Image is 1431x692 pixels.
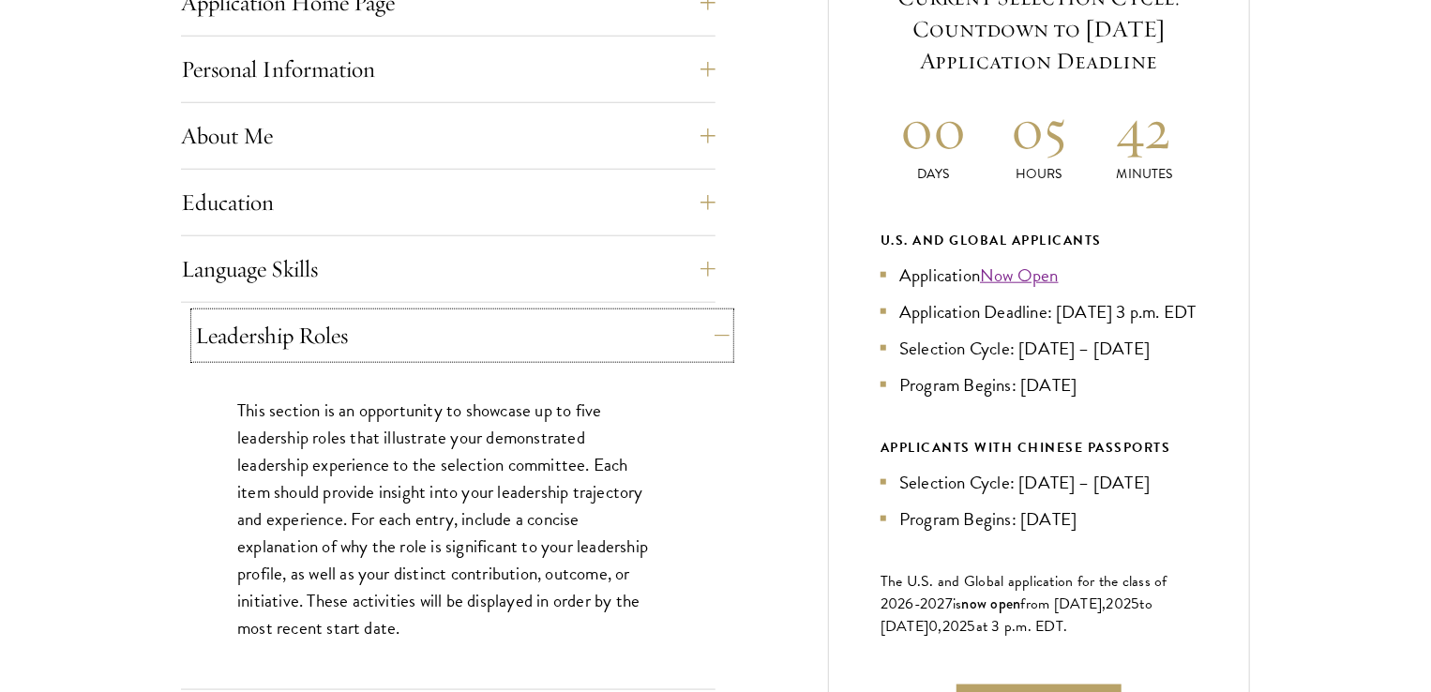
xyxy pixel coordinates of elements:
span: 6 [906,593,914,615]
li: Selection Cycle: [DATE] – [DATE] [881,335,1198,362]
span: is [953,593,962,615]
span: -202 [914,593,945,615]
li: Application [881,262,1198,289]
button: About Me [181,113,715,158]
li: Program Begins: [DATE] [881,371,1198,399]
a: Now Open [980,262,1059,289]
button: Personal Information [181,47,715,92]
span: now open [962,593,1021,614]
li: Program Begins: [DATE] [881,505,1198,533]
div: APPLICANTS WITH CHINESE PASSPORTS [881,436,1198,459]
p: Hours [987,164,1092,184]
span: 202 [1107,593,1132,615]
h2: 42 [1092,94,1198,164]
span: to [DATE] [881,593,1152,638]
div: U.S. and Global Applicants [881,229,1198,252]
p: This section is an opportunity to showcase up to five leadership roles that illustrate your demon... [237,397,659,642]
li: Selection Cycle: [DATE] – [DATE] [881,469,1198,496]
span: 202 [942,615,968,638]
span: 0 [929,615,939,638]
h2: 05 [987,94,1092,164]
button: Education [181,180,715,225]
button: Language Skills [181,247,715,292]
span: 5 [968,615,976,638]
span: 5 [1132,593,1140,615]
p: Days [881,164,987,184]
span: at 3 p.m. EDT. [976,615,1068,638]
h2: 00 [881,94,987,164]
span: from [DATE], [1021,593,1107,615]
li: Application Deadline: [DATE] 3 p.m. EDT [881,298,1198,325]
span: The U.S. and Global application for the class of 202 [881,570,1167,615]
span: 7 [945,593,953,615]
span: , [939,615,942,638]
button: Leadership Roles [195,313,730,358]
p: Minutes [1092,164,1198,184]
